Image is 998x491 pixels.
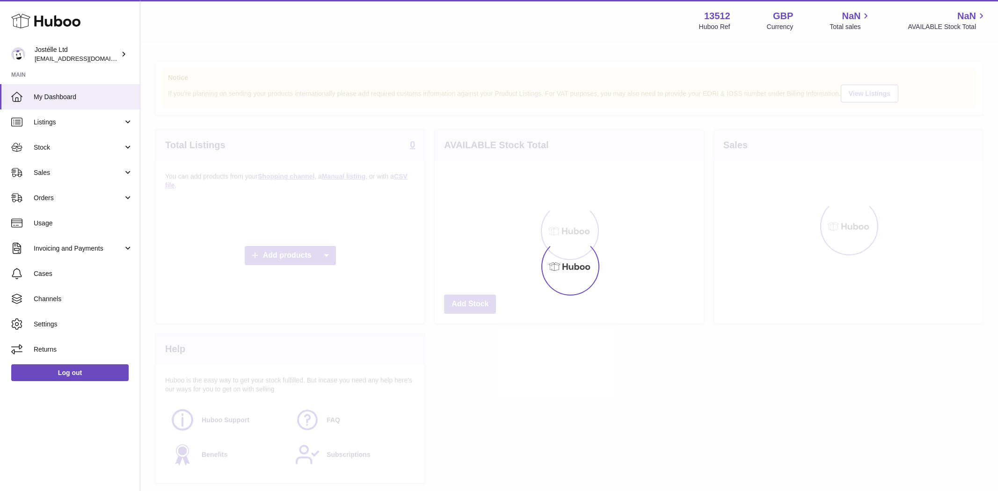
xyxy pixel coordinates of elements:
strong: 13512 [704,10,730,22]
img: internalAdmin-13512@internal.huboo.com [11,47,25,61]
span: NaN [842,10,860,22]
div: Currency [767,22,794,31]
span: Settings [34,320,133,329]
span: Returns [34,345,133,354]
span: Cases [34,269,133,278]
span: Orders [34,194,123,202]
span: AVAILABLE Stock Total [908,22,987,31]
a: NaN Total sales [830,10,871,31]
span: Total sales [830,22,871,31]
strong: GBP [773,10,793,22]
span: My Dashboard [34,93,133,101]
span: Listings [34,118,123,127]
span: Sales [34,168,123,177]
span: Channels [34,295,133,303]
a: NaN AVAILABLE Stock Total [908,10,987,31]
span: NaN [957,10,976,22]
a: Log out [11,364,129,381]
span: Usage [34,219,133,228]
div: Huboo Ref [699,22,730,31]
div: Jostélle Ltd [35,45,119,63]
span: Invoicing and Payments [34,244,123,253]
span: Stock [34,143,123,152]
span: [EMAIL_ADDRESS][DOMAIN_NAME] [35,55,138,62]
